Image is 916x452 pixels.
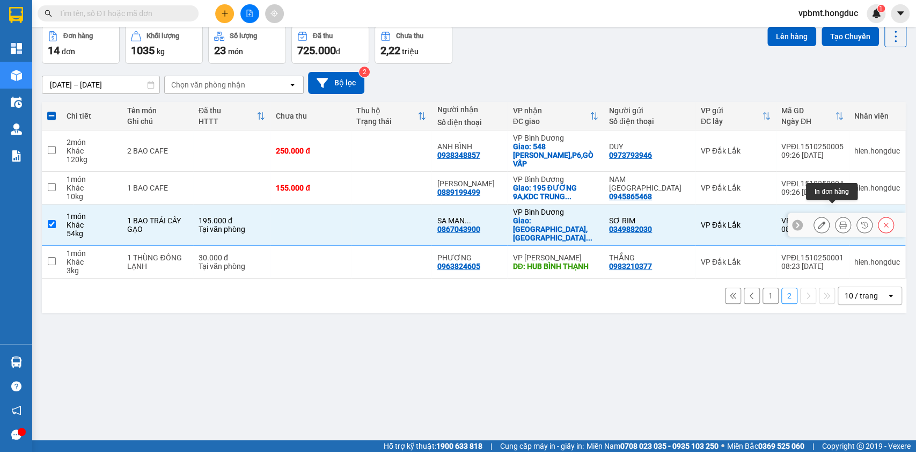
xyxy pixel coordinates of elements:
[437,179,502,188] div: ANH DUY
[11,356,22,368] img: warehouse-icon
[512,208,598,216] div: VP Bình Dương
[67,175,116,184] div: 1 món
[701,117,762,126] div: ĐC lấy
[854,147,900,155] div: hien.hongduc
[146,32,179,40] div: Khối lượng
[512,175,598,184] div: VP Bình Dương
[854,258,900,266] div: hien.hongduc
[356,117,417,126] div: Trạng thái
[11,123,22,135] img: warehouse-icon
[127,253,188,271] div: 1 THÙNG ĐÔNG LẠNH
[609,117,690,126] div: Số điện thoại
[781,117,835,126] div: Ngày ĐH
[11,429,21,440] span: message
[336,47,340,56] span: đ
[127,184,188,192] div: 1 BAO CAFE
[871,9,881,18] img: icon-new-feature
[695,102,776,130] th: Toggle SortBy
[288,81,297,89] svg: open
[131,44,155,57] span: 1035
[758,442,804,450] strong: 0369 525 060
[67,258,116,266] div: Khác
[701,221,771,229] div: VP Đắk Lắk
[879,5,883,12] span: 1
[877,5,885,12] sup: 1
[854,184,900,192] div: hien.hongduc
[63,32,93,40] div: Đơn hàng
[512,142,598,168] div: Giao: 548 NGUYỄN OANH,P6,GÒ VẤP
[763,288,779,304] button: 1
[270,10,278,17] span: aim
[67,155,116,164] div: 120 kg
[127,117,188,126] div: Ghi chú
[402,47,419,56] span: triệu
[436,442,482,450] strong: 1900 633 818
[609,262,652,271] div: 0983210377
[507,102,604,130] th: Toggle SortBy
[609,175,690,192] div: NAM TÂY NGUYÊN
[609,225,652,234] div: 0349882030
[437,225,480,234] div: 0867043900
[11,97,22,108] img: warehouse-icon
[67,266,116,275] div: 3 kg
[240,4,259,23] button: file-add
[215,4,234,23] button: plus
[437,151,480,159] div: 0938348857
[157,47,165,56] span: kg
[437,118,502,127] div: Số điện thoại
[396,32,423,40] div: Chưa thu
[437,188,480,196] div: 0889199499
[721,444,724,448] span: ⚪️
[856,442,864,450] span: copyright
[609,192,652,201] div: 0945865468
[822,27,879,46] button: Tạo Chuyến
[48,44,60,57] span: 14
[781,142,844,151] div: VPĐL1510250005
[620,442,719,450] strong: 0708 023 035 - 0935 103 250
[193,102,270,130] th: Toggle SortBy
[781,225,844,234] div: 08:47 [DATE]
[67,192,116,201] div: 10 kg
[585,234,592,242] span: ...
[276,147,346,155] div: 250.000 đ
[246,10,253,17] span: file-add
[208,25,286,64] button: Số lượng23món
[767,27,816,46] button: Lên hàng
[375,25,452,64] button: Chưa thu2,22 triệu
[199,117,257,126] div: HTTT
[701,184,771,192] div: VP Đắk Lắk
[854,112,900,120] div: Nhân viên
[67,249,116,258] div: 1 món
[437,262,480,271] div: 0963824605
[587,440,719,452] span: Miền Nam
[512,262,598,271] div: DĐ: HUB BÌNH THẠNH
[790,6,867,20] span: vpbmt.hongduc
[125,25,203,64] button: Khối lượng1035kg
[701,147,771,155] div: VP Đắk Lắk
[45,10,52,17] span: search
[308,72,364,94] button: Bộ lọc
[276,112,346,120] div: Chưa thu
[781,179,844,188] div: VPĐL1510250004
[67,184,116,192] div: Khác
[512,216,598,242] div: Giao: KP KHÁNH LONG,ĐƯỜNG TÂN PHƯỚC KHÁNH 35,TÂN UYÊN
[384,440,482,452] span: Hỗ trợ kỹ thuật:
[42,76,159,93] input: Select a date range.
[512,117,590,126] div: ĐC giao
[199,253,265,262] div: 30.000 đ
[781,188,844,196] div: 09:26 [DATE]
[512,253,598,262] div: VP [PERSON_NAME]
[62,47,75,56] span: đơn
[67,147,116,155] div: Khác
[199,216,265,225] div: 195.000 đ
[380,44,400,57] span: 2,22
[565,192,571,201] span: ...
[781,262,844,271] div: 08:23 [DATE]
[806,183,858,200] div: In đơn hàng
[609,151,652,159] div: 0973793946
[127,147,188,155] div: 2 BAO CAFE
[351,102,431,130] th: Toggle SortBy
[609,106,690,115] div: Người gửi
[812,440,814,452] span: |
[11,43,22,54] img: dashboard-icon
